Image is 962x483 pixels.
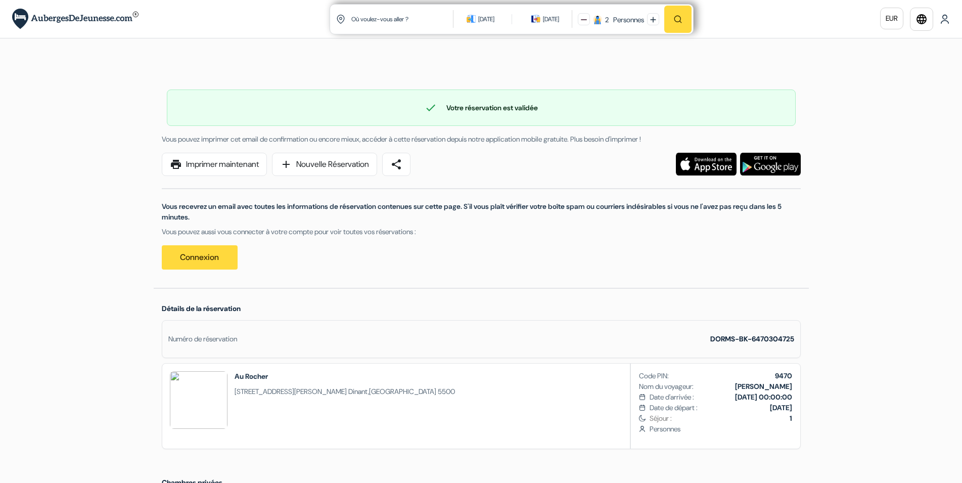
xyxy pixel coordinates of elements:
[425,102,437,114] span: check
[162,135,641,144] span: Vous pouvez imprimer cet email de confirmation ou encore mieux, accéder à cette réservation depui...
[610,15,644,25] div: Personnes
[336,15,345,24] img: location icon
[170,371,227,429] img: UjQMMgM2BzEFN1I9
[162,245,238,270] a: Connexion
[170,158,182,170] span: print
[272,153,377,176] a: addNouvelle Réservation
[581,17,587,23] img: minus
[650,17,656,23] img: plus
[740,153,801,175] img: Téléchargez l'application gratuite
[910,8,933,31] a: language
[710,334,794,343] strong: DORMS-BK-6470304725
[940,14,950,24] img: User Icon
[348,387,368,396] span: Dinant
[12,9,139,29] img: AubergesDeJeunesse.com
[915,13,928,25] i: language
[382,153,410,176] a: share
[593,15,602,24] img: guest icon
[735,392,792,402] b: [DATE] 00:00:00
[390,158,402,170] span: share
[543,14,559,24] div: [DATE]
[235,387,347,396] span: [STREET_ADDRESS][PERSON_NAME]
[369,387,436,396] span: [GEOGRAPHIC_DATA]
[650,413,792,424] span: Séjour :
[790,414,792,423] b: 1
[162,304,241,313] span: Détails de la réservation
[478,14,494,24] div: [DATE]
[775,371,792,380] b: 9470
[639,371,669,381] span: Code PIN:
[605,15,609,25] div: 2
[280,158,292,170] span: add
[650,424,792,434] span: Personnes
[167,102,795,114] div: Votre réservation est validée
[639,381,694,392] span: Nom du voyageur:
[770,403,792,412] b: [DATE]
[168,334,237,344] div: Numéro de réservation
[162,153,267,176] a: printImprimer maintenant
[350,7,455,31] input: Ville, université ou logement
[735,382,792,391] b: [PERSON_NAME]
[438,387,455,396] span: 5500
[650,403,698,413] span: Date de départ :
[467,14,476,23] img: calendarIcon icon
[531,14,540,23] img: calendarIcon icon
[235,386,455,397] span: ,
[162,227,801,237] p: Vous pouvez aussi vous connecter à votre compte pour voir toutes vos réservations :
[235,371,455,381] h2: Au Rocher
[162,201,801,223] p: Vous recevrez un email avec toutes les informations de réservation contenues sur cette page. S'il...
[880,8,903,29] a: EUR
[676,153,737,175] img: Téléchargez l'application gratuite
[650,392,694,403] span: Date d'arrivée :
